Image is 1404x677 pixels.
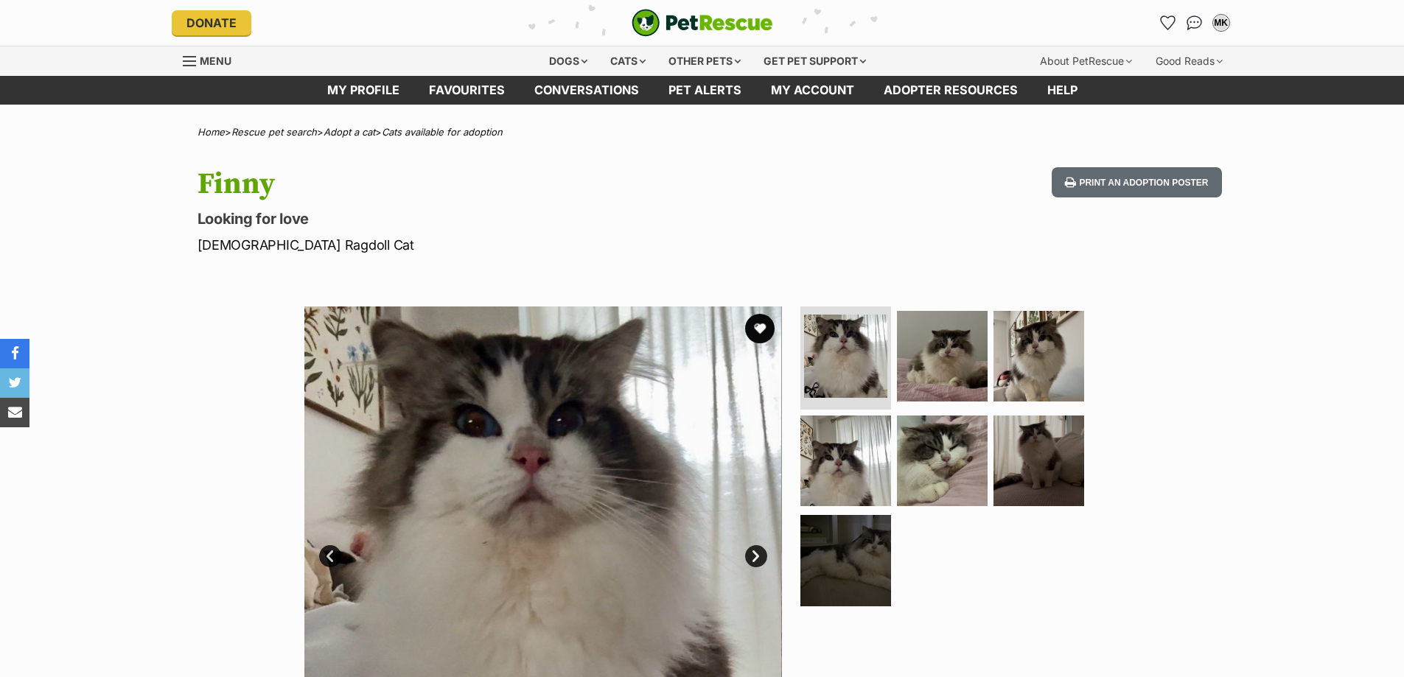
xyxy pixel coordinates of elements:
[1145,46,1233,76] div: Good Reads
[869,76,1033,105] a: Adopter resources
[172,10,251,35] a: Donate
[324,126,375,138] a: Adopt a cat
[897,415,988,506] img: Photo of Finny
[1187,15,1202,30] img: chat-41dd97257d64d25036548639549fe6c8038ab92f7586957e7f3b1b290dea8141.svg
[319,545,341,567] a: Prev
[993,311,1084,401] img: Photo of Finny
[198,208,821,229] p: Looking for love
[800,415,891,506] img: Photo of Finny
[632,9,773,37] img: logo-cat-932fe2b9b8326f06289b0f2fb663e598f794de774fb13d1741a6617ecf9a85b4.svg
[183,46,242,73] a: Menu
[231,126,317,138] a: Rescue pet search
[198,126,225,138] a: Home
[312,76,414,105] a: My profile
[382,126,503,138] a: Cats available for adoption
[654,76,756,105] a: Pet alerts
[200,55,231,67] span: Menu
[198,235,821,255] p: [DEMOGRAPHIC_DATA] Ragdoll Cat
[414,76,520,105] a: Favourites
[1052,167,1221,197] button: Print an adoption poster
[993,415,1084,506] img: Photo of Finny
[161,127,1244,138] div: > > >
[1214,15,1229,30] div: MK
[658,46,751,76] div: Other pets
[745,545,767,567] a: Next
[897,311,988,401] img: Photo of Finny
[1209,11,1233,35] button: My account
[600,46,656,76] div: Cats
[804,315,887,398] img: Photo of Finny
[1156,11,1180,35] a: Favourites
[198,167,821,201] h1: Finny
[1033,76,1092,105] a: Help
[539,46,598,76] div: Dogs
[632,9,773,37] a: PetRescue
[520,76,654,105] a: conversations
[800,515,891,606] img: Photo of Finny
[756,76,869,105] a: My account
[753,46,876,76] div: Get pet support
[1156,11,1233,35] ul: Account quick links
[1183,11,1206,35] a: Conversations
[1030,46,1142,76] div: About PetRescue
[745,314,775,343] button: favourite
